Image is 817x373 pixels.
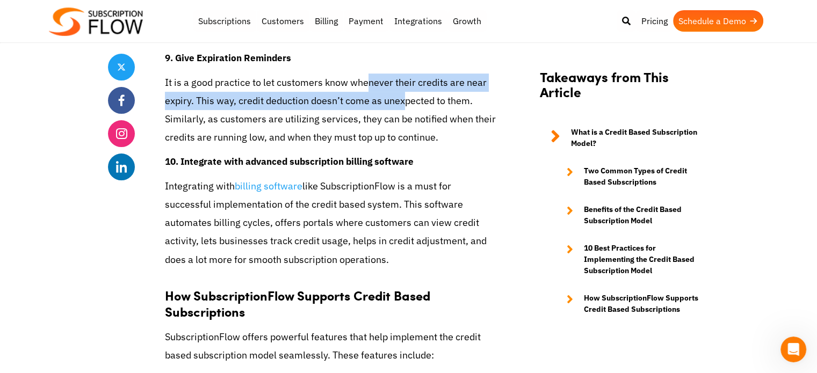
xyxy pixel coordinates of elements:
[389,10,447,32] a: Integrations
[556,166,699,188] a: Two Common Types of Credit Based Subscriptions
[540,69,699,111] h2: Takeaways from This Article
[556,243,699,277] a: 10 Best Practices for Implementing the Credit Based Subscription Model
[165,328,496,364] p: SubscriptionFlow offers powerful features that help implement the credit based subscription model...
[540,127,699,150] a: What is a Credit Based Subscription Model?
[780,337,806,362] iframe: Intercom live chat
[584,166,699,188] strong: Two Common Types of Credit Based Subscriptions
[636,10,673,32] a: Pricing
[584,243,699,277] strong: 10 Best Practices for Implementing the Credit Based Subscription Model
[584,293,699,316] strong: How SubscriptionFlow Supports Credit Based Subscriptions
[49,8,143,36] img: Subscriptionflow
[571,127,699,150] strong: What is a Credit Based Subscription Model?
[165,52,291,64] strong: 9. Give Expiration Reminders
[556,293,699,316] a: How SubscriptionFlow Supports Credit Based Subscriptions
[309,10,343,32] a: Billing
[556,204,699,227] a: Benefits of the Credit Based Subscription Model
[584,204,699,227] strong: Benefits of the Credit Based Subscription Model
[343,10,389,32] a: Payment
[165,155,414,167] strong: 10. Integrate with advanced subscription billing software
[235,180,302,192] a: billing software
[673,10,763,32] a: Schedule a Demo
[165,74,496,147] p: It is a good practice to let customers know whenever their credits are near expiry. This way, cre...
[165,177,496,269] p: Integrating with like SubscriptionFlow is a must for successful implementation of the credit base...
[165,286,430,320] strong: How SubscriptionFlow Supports Credit Based Subscriptions
[193,10,256,32] a: Subscriptions
[256,10,309,32] a: Customers
[447,10,487,32] a: Growth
